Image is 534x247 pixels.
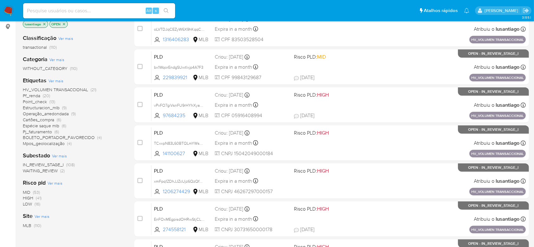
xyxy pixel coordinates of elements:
[146,8,151,14] span: Alt
[160,6,173,15] button: search-icon
[155,8,157,14] span: s
[522,15,531,20] span: 3.155.1
[424,7,458,14] span: Atalhos rápidos
[464,8,469,13] a: Notificações
[523,7,529,14] a: Sair
[23,7,175,15] input: Pesquise usuários ou casos...
[485,8,520,14] p: lucas.santiago@mercadolivre.com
